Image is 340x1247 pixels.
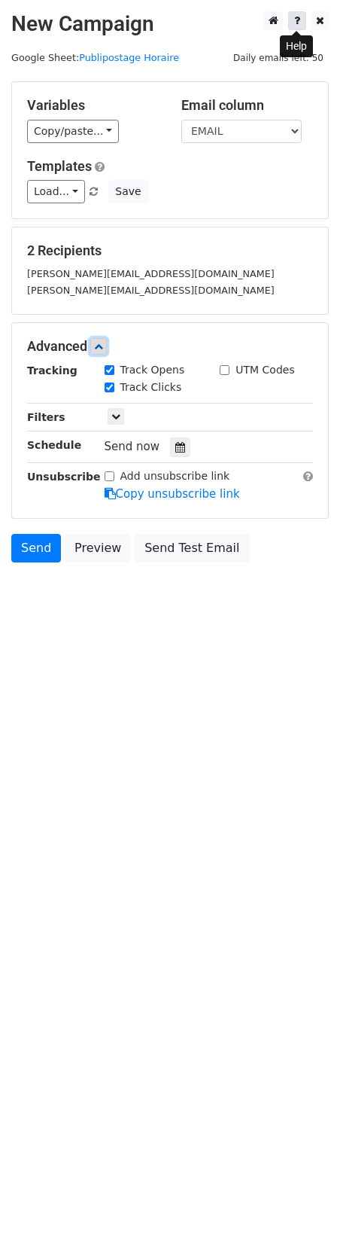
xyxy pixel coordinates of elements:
[280,35,313,57] div: Help
[105,487,240,501] a: Copy unsubscribe link
[27,364,77,377] strong: Tracking
[11,11,329,37] h2: New Campaign
[27,439,81,451] strong: Schedule
[27,180,85,203] a: Load...
[27,471,101,483] strong: Unsubscribe
[27,338,313,355] h5: Advanced
[120,362,185,378] label: Track Opens
[27,411,65,423] strong: Filters
[235,362,294,378] label: UTM Codes
[105,440,160,453] span: Send now
[27,285,275,296] small: [PERSON_NAME][EMAIL_ADDRESS][DOMAIN_NAME]
[120,468,230,484] label: Add unsubscribe link
[27,242,313,259] h5: 2 Recipients
[65,534,131,563] a: Preview
[265,1175,340,1247] iframe: Chat Widget
[11,534,61,563] a: Send
[27,97,159,114] h5: Variables
[108,180,147,203] button: Save
[11,52,179,63] small: Google Sheet:
[228,50,329,66] span: Daily emails left: 50
[265,1175,340,1247] div: Widget de chat
[79,52,179,63] a: Publipostage Horaire
[228,52,329,63] a: Daily emails left: 50
[135,534,249,563] a: Send Test Email
[27,268,275,279] small: [PERSON_NAME][EMAIL_ADDRESS][DOMAIN_NAME]
[181,97,313,114] h5: Email column
[120,380,182,395] label: Track Clicks
[27,158,92,174] a: Templates
[27,120,119,143] a: Copy/paste...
